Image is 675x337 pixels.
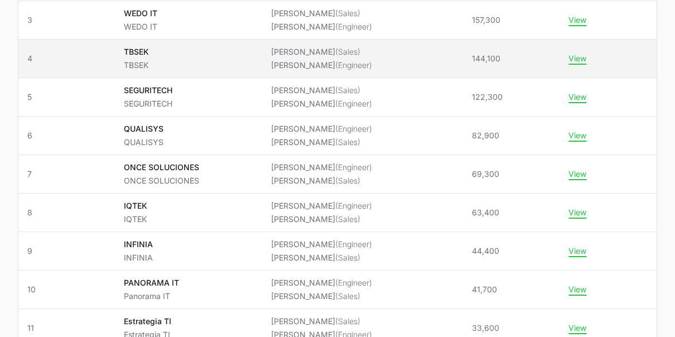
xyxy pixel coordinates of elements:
span: 82,900 [472,130,499,141]
p: IQTEK [124,214,147,225]
li: [PERSON_NAME] [271,277,372,288]
span: (Sales) [335,291,360,301]
button: View [568,169,586,179]
span: (Sales) [335,253,360,262]
li: [PERSON_NAME] [271,123,372,134]
li: [PERSON_NAME] [271,21,372,32]
li: [PERSON_NAME] [271,316,372,327]
span: 157,300 [472,15,500,26]
span: (Engineer) [335,22,372,31]
p: Panorama IT [124,291,179,302]
li: [PERSON_NAME] [271,175,372,186]
span: 4 [27,53,106,64]
li: [PERSON_NAME] [271,291,372,302]
p: WEDO IT [124,21,157,32]
span: (Sales) [335,214,360,224]
p: SEGURITECH [124,98,172,109]
span: (Engineer) [335,201,372,210]
span: 5 [27,92,106,103]
button: View [568,15,586,25]
button: View [568,285,586,295]
p: TBSEK [124,60,149,71]
li: [PERSON_NAME] [271,137,372,148]
li: [PERSON_NAME] [271,85,372,96]
button: View [568,246,586,256]
span: 33,600 [472,322,499,334]
span: (Sales) [335,316,360,326]
span: (Sales) [335,8,360,18]
span: (Engineer) [335,99,372,108]
button: View [568,208,586,218]
span: (Sales) [335,47,360,56]
span: 44,400 [472,245,499,257]
span: (Sales) [335,176,360,185]
span: 11 [27,322,106,334]
button: View [568,92,586,102]
li: [PERSON_NAME] [271,60,372,71]
li: [PERSON_NAME] [271,8,372,19]
li: [PERSON_NAME] [271,252,372,263]
p: ONCE SOLUCIONES [124,175,199,186]
span: 41,700 [472,284,497,295]
span: 9 [27,245,106,257]
span: 122,300 [472,92,503,103]
span: 3 [27,15,106,26]
li: [PERSON_NAME] [271,214,372,225]
p: Estrategia TI [124,316,171,327]
button: View [568,131,586,141]
p: TBSEK [124,46,149,57]
span: (Engineer) [335,60,372,70]
span: (Engineer) [335,278,372,287]
li: [PERSON_NAME] [271,200,372,211]
p: WEDO IT [124,8,157,19]
p: INFINIA [124,252,153,263]
span: 63,400 [472,207,499,218]
span: (Sales) [335,137,360,147]
span: 10 [27,284,106,295]
p: QUALISYS [124,123,163,134]
p: QUALISYS [124,137,163,148]
span: (Engineer) [335,162,372,172]
p: PANORAMA IT [124,277,179,288]
li: [PERSON_NAME] [271,239,372,250]
p: IQTEK [124,200,147,211]
button: View [568,54,586,64]
span: (Engineer) [335,124,372,133]
li: [PERSON_NAME] [271,98,372,109]
span: 69,300 [472,168,499,180]
p: INFINIA [124,239,153,250]
p: ONCE SOLUCIONES [124,162,199,173]
li: [PERSON_NAME] [271,162,372,173]
button: View [568,323,586,333]
span: 8 [27,207,106,218]
span: 7 [27,168,106,180]
li: [PERSON_NAME] [271,46,372,57]
span: 6 [27,130,106,141]
span: (Engineer) [335,239,372,249]
p: SEGURITECH [124,85,172,96]
span: 144,100 [472,53,500,64]
span: (Sales) [335,85,360,95]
